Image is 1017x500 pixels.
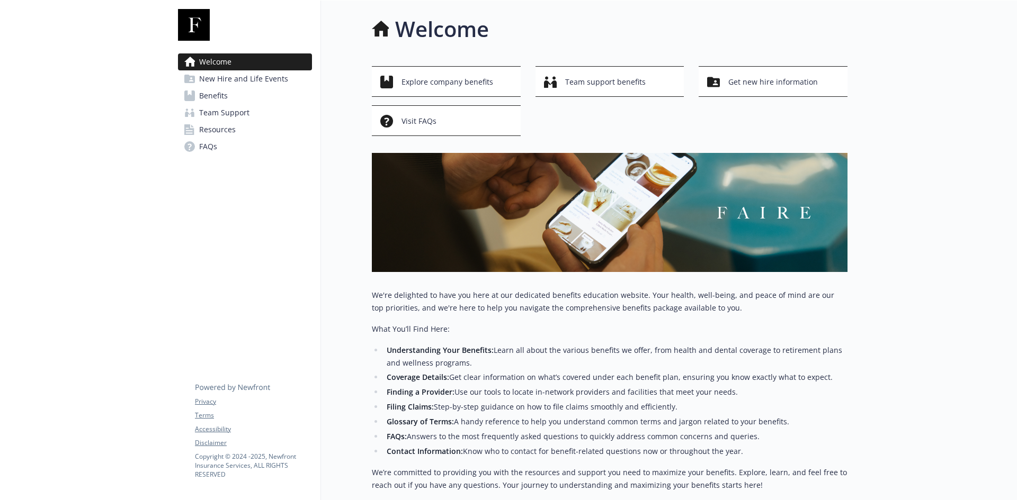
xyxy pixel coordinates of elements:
[372,466,847,492] p: We’re committed to providing you with the resources and support you need to maximize your benefit...
[387,431,407,441] strong: FAQs:
[536,66,684,97] button: Team support benefits
[387,416,454,426] strong: Glossary of Terms:
[199,104,249,121] span: Team Support
[383,415,847,428] li: A handy reference to help you understand common terms and jargon related to your benefits.
[178,87,312,104] a: Benefits
[372,323,847,335] p: What You’ll Find Here:
[402,72,493,92] span: Explore company benefits
[178,70,312,87] a: New Hire and Life Events
[199,87,228,104] span: Benefits
[199,70,288,87] span: New Hire and Life Events
[565,72,646,92] span: Team support benefits
[383,401,847,413] li: Step-by-step guidance on how to file claims smoothly and efficiently.
[699,66,847,97] button: Get new hire information
[387,446,463,456] strong: Contact Information:
[178,104,312,121] a: Team Support
[199,53,231,70] span: Welcome
[195,424,311,434] a: Accessibility
[195,438,311,448] a: Disclaimer
[178,138,312,155] a: FAQs
[387,402,434,412] strong: Filing Claims:
[199,121,236,138] span: Resources
[383,371,847,384] li: Get clear information on what’s covered under each benefit plan, ensuring you know exactly what t...
[387,387,454,397] strong: Finding a Provider:
[383,386,847,398] li: Use our tools to locate in-network providers and facilities that meet your needs.
[372,105,521,136] button: Visit FAQs
[195,452,311,479] p: Copyright © 2024 - 2025 , Newfront Insurance Services, ALL RIGHTS RESERVED
[199,138,217,155] span: FAQs
[383,445,847,458] li: Know who to contact for benefit-related questions now or throughout the year.
[395,13,489,45] h1: Welcome
[178,121,312,138] a: Resources
[383,430,847,443] li: Answers to the most frequently asked questions to quickly address common concerns and queries.
[728,72,818,92] span: Get new hire information
[372,153,847,272] img: overview page banner
[402,111,436,131] span: Visit FAQs
[195,397,311,406] a: Privacy
[383,344,847,369] li: Learn all about the various benefits we offer, from health and dental coverage to retirement plan...
[387,345,494,355] strong: Understanding Your Benefits:
[387,372,449,382] strong: Coverage Details:
[372,66,521,97] button: Explore company benefits
[372,289,847,314] p: We're delighted to have you here at our dedicated benefits education website. Your health, well-b...
[178,53,312,70] a: Welcome
[195,411,311,420] a: Terms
